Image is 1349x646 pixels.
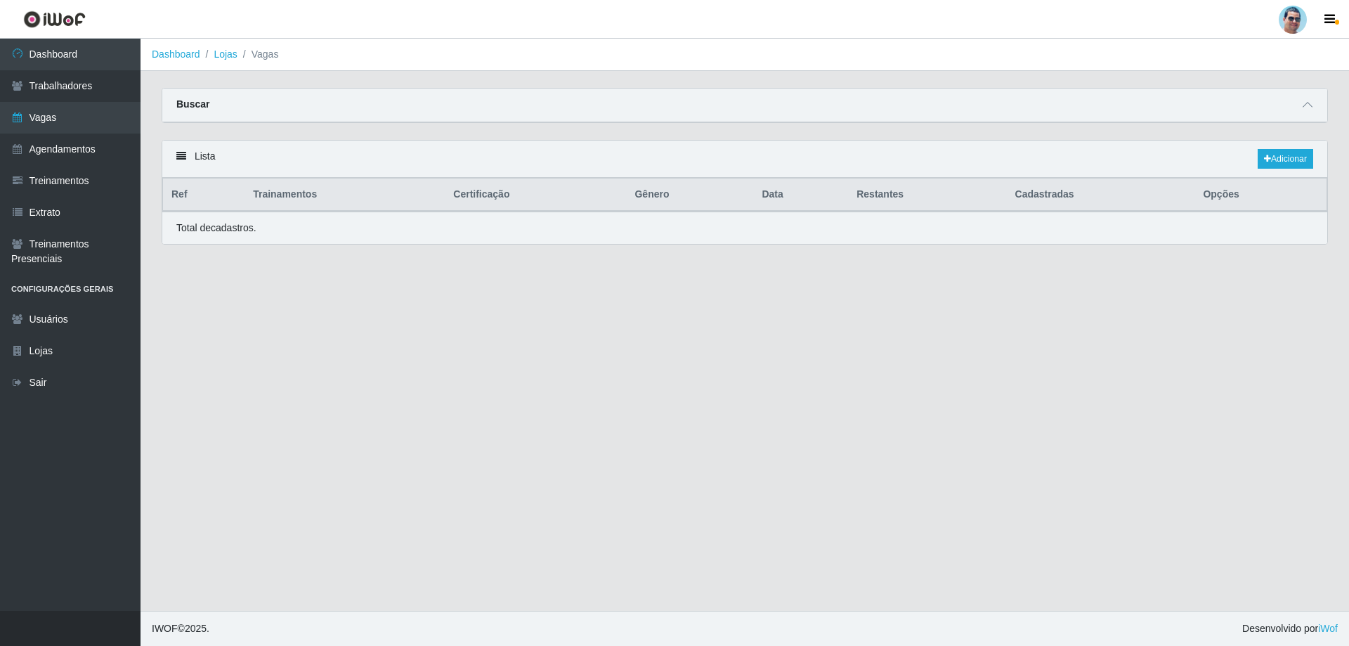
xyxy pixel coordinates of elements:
[753,179,848,212] th: Data
[152,49,200,60] a: Dashboard
[163,179,245,212] th: Ref
[176,221,256,235] p: Total de cadastros.
[162,141,1327,178] div: Lista
[176,98,209,110] strong: Buscar
[1007,179,1195,212] th: Cadastradas
[1318,623,1338,634] a: iWof
[23,11,86,28] img: CoreUI Logo
[152,621,209,636] span: © 2025 .
[152,623,178,634] span: IWOF
[1242,621,1338,636] span: Desenvolvido por
[1194,179,1327,212] th: Opções
[848,179,1006,212] th: Restantes
[626,179,753,212] th: Gênero
[245,179,445,212] th: Trainamentos
[1258,149,1313,169] a: Adicionar
[141,39,1349,71] nav: breadcrumb
[214,49,237,60] a: Lojas
[237,47,279,62] li: Vagas
[445,179,626,212] th: Certificação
